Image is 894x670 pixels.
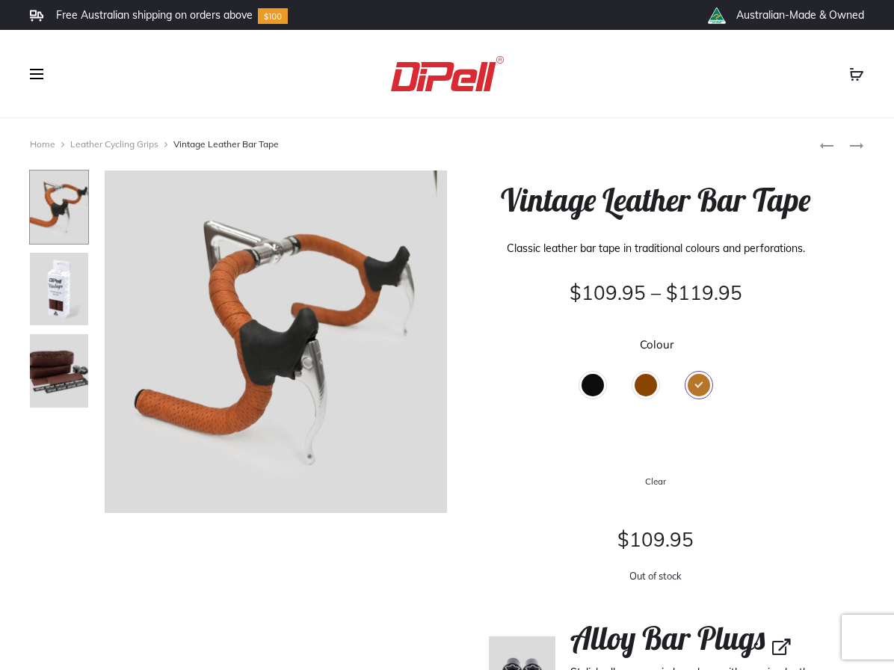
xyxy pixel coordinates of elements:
img: Dipell-bike-Sbar-Brown-heavy-unpackaged-092-Paul-Osta-80x100.jpg [29,334,89,408]
li: Free Australian shipping on orders above [56,8,253,22]
img: Dipell-bike-Sbar-Tan-Heavy-80x100.jpg [29,170,89,245]
bdi: 119.95 [666,280,742,305]
li: Australian-Made & Owned [736,8,864,22]
span: – [651,280,661,305]
img: Group-10.svg [258,8,288,24]
nav: Vintage Leather Bar Tape [30,133,819,156]
label: Colour [640,339,673,350]
p: Out of stock [489,559,822,594]
img: th_right_icon2.png [707,7,726,24]
p: Classic leather bar tape in traditional colours and perforations. [489,238,822,259]
span: Alloy Bar Plugs [570,618,765,658]
a: Leather Cycling Grips [70,138,158,150]
img: Frame.svg [30,10,43,22]
a: Home [30,138,55,150]
span: $ [617,527,629,552]
span: $ [570,280,582,305]
h1: Vintage Leather Bar Tape [489,182,822,219]
nav: Product navigation [819,133,864,156]
a: Clear [489,473,822,490]
bdi: 109.95 [570,280,646,305]
bdi: 109.95 [617,527,694,552]
span: $ [666,280,678,305]
img: Dipell-bike-Sbar-Brown-heavy-packaged-083-Paul-Osta-80x100.jpg [29,252,89,327]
